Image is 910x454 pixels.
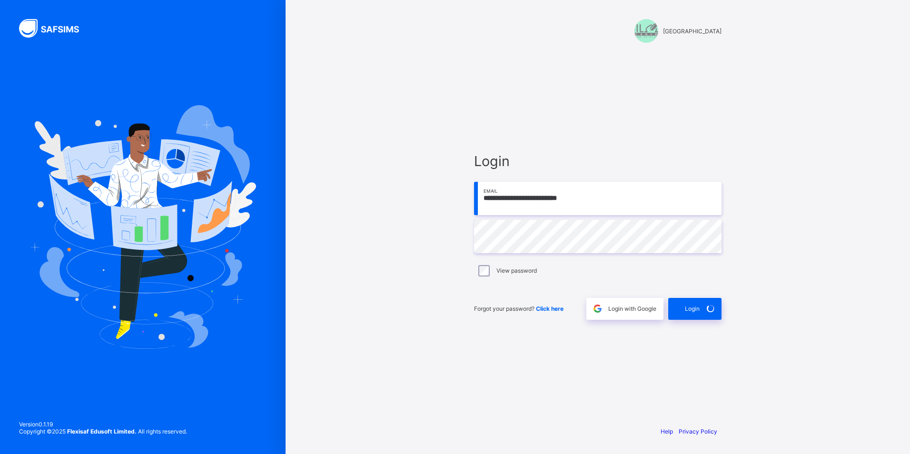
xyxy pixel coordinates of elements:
span: Login with Google [608,305,656,312]
label: View password [496,267,537,274]
span: Login [474,153,722,169]
a: Click here [536,305,564,312]
a: Privacy Policy [679,428,717,435]
span: Forgot your password? [474,305,564,312]
span: Login [685,305,700,312]
a: Help [661,428,673,435]
img: Hero Image [30,105,256,349]
strong: Flexisaf Edusoft Limited. [67,428,137,435]
img: SAFSIMS Logo [19,19,90,38]
img: google.396cfc9801f0270233282035f929180a.svg [592,303,603,314]
span: Version 0.1.19 [19,421,187,428]
span: [GEOGRAPHIC_DATA] [663,28,722,35]
span: Copyright © 2025 All rights reserved. [19,428,187,435]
